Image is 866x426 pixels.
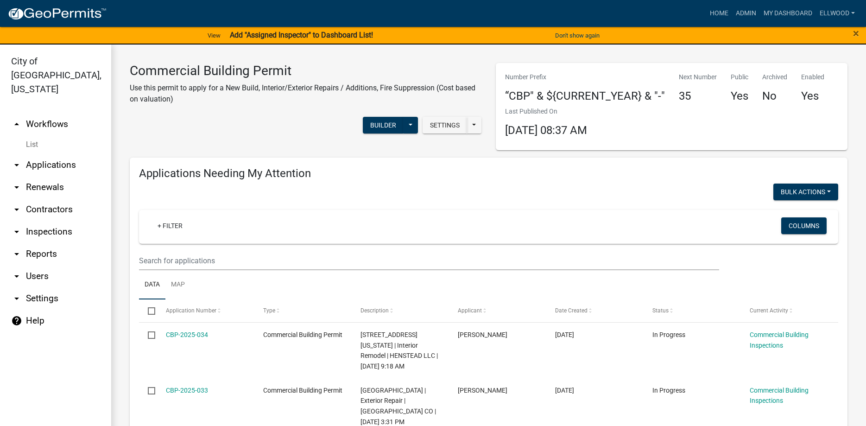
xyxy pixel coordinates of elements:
span: Description [360,307,389,314]
span: In Progress [652,331,685,338]
a: Admin [732,5,760,22]
span: × [853,27,859,40]
a: My Dashboard [760,5,816,22]
a: Commercial Building Inspections [750,387,809,405]
span: 08/07/2025 [555,331,574,338]
a: Ellwood [816,5,859,22]
datatable-header-cell: Current Activity [741,299,838,322]
button: Bulk Actions [773,184,838,200]
a: + Filter [150,217,190,234]
p: Use this permit to apply for a New Build, Interior/Exterior Repairs / Additions, Fire Suppression... [130,83,482,105]
i: arrow_drop_up [11,119,22,130]
h4: Yes [801,89,824,103]
a: Map [165,270,190,300]
span: Applicant [458,307,482,314]
i: arrow_drop_down [11,271,22,282]
button: Don't show again [551,28,603,43]
button: Close [853,28,859,39]
span: 5 MINNESOTA ST N | Interior Remodel | HENSTEAD LLC | 08/13/2025 9:18 AM [360,331,438,370]
i: help [11,315,22,326]
span: Application Number [166,307,216,314]
p: Last Published On [505,107,587,116]
i: arrow_drop_down [11,182,22,193]
span: In Progress [652,387,685,394]
i: arrow_drop_down [11,248,22,260]
h4: “CBP" & ${CURRENT_YEAR} & "-" [505,89,665,103]
p: Public [731,72,748,82]
span: Current Activity [750,307,788,314]
a: Home [706,5,732,22]
span: 1 STATE ST N | Exterior Repair | STATE STREET THEATER CO | 08/05/2025 3:31 PM [360,387,436,426]
a: Data [139,270,165,300]
h4: Yes [731,89,748,103]
span: Status [652,307,669,314]
h3: Commercial Building Permit [130,63,482,79]
datatable-header-cell: Type [254,299,351,322]
span: Date Created [555,307,588,314]
p: Next Number [679,72,717,82]
p: Archived [762,72,787,82]
p: Enabled [801,72,824,82]
datatable-header-cell: Select [139,299,157,322]
i: arrow_drop_down [11,159,22,171]
button: Builder [363,117,404,134]
span: Doug [458,387,507,394]
strong: Add "Assigned Inspector" to Dashboard List! [230,31,373,39]
datatable-header-cell: Date Created [546,299,644,322]
a: Commercial Building Inspections [750,331,809,349]
span: 08/04/2025 [555,387,574,394]
span: [DATE] 08:37 AM [505,124,587,137]
datatable-header-cell: Status [644,299,741,322]
i: arrow_drop_down [11,204,22,215]
i: arrow_drop_down [11,226,22,237]
a: CBP-2025-033 [166,387,208,394]
span: Chayla Henle [458,331,507,338]
p: Number Prefix [505,72,665,82]
button: Columns [781,217,827,234]
h4: No [762,89,787,103]
datatable-header-cell: Applicant [449,299,546,322]
i: arrow_drop_down [11,293,22,304]
span: Type [263,307,275,314]
datatable-header-cell: Description [352,299,449,322]
a: View [204,28,224,43]
button: Settings [423,117,467,134]
input: Search for applications [139,251,719,270]
span: Commercial Building Permit [263,331,342,338]
span: Commercial Building Permit [263,387,342,394]
h4: 35 [679,89,717,103]
datatable-header-cell: Application Number [157,299,254,322]
a: CBP-2025-034 [166,331,208,338]
h4: Applications Needing My Attention [139,167,838,180]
